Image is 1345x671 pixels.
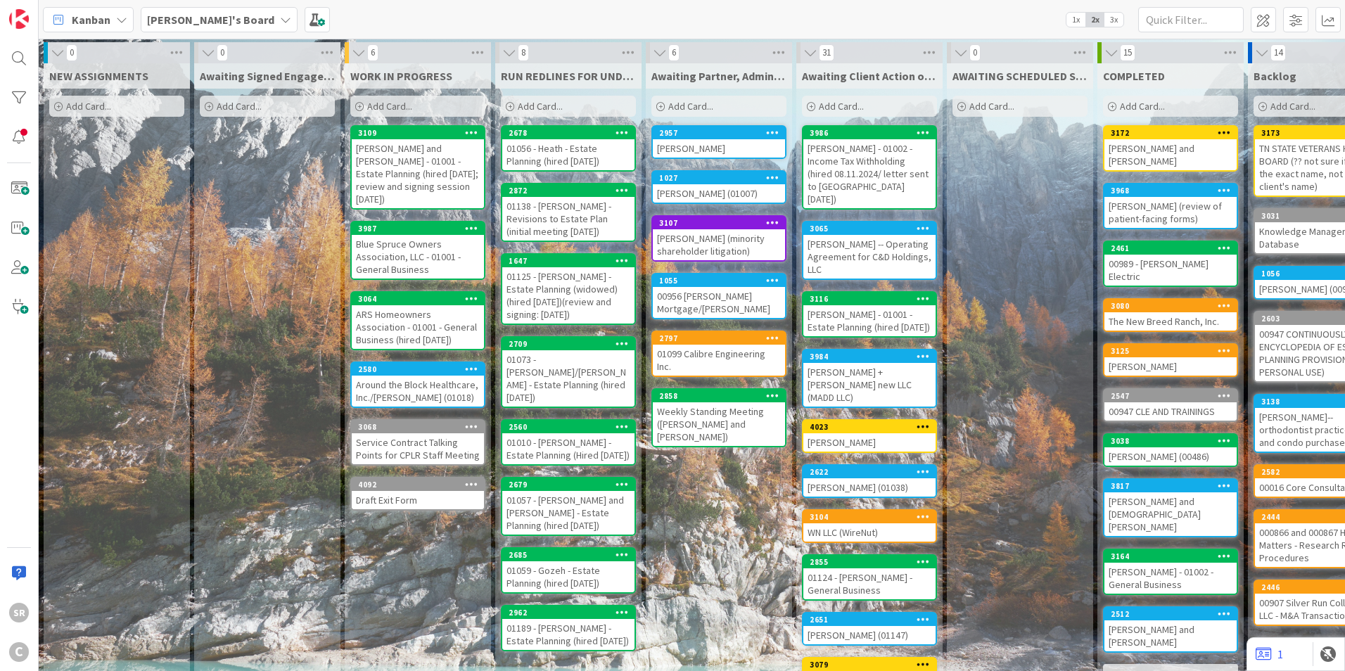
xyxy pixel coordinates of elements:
div: 1647 [509,256,635,266]
div: 3080 [1111,301,1237,311]
a: 2512[PERSON_NAME] and [PERSON_NAME] [1103,606,1238,653]
div: Service Contract Talking Points for CPLR Staff Meeting [352,433,484,464]
a: 3109[PERSON_NAME] and [PERSON_NAME] - 01001 - Estate Planning (hired [DATE]; review and signing s... [350,125,485,210]
div: 3172 [1104,127,1237,139]
span: Add Card... [367,100,412,113]
a: 3125[PERSON_NAME] [1103,343,1238,377]
a: 3984[PERSON_NAME] + [PERSON_NAME] new LLC (MADD LLC) [802,349,937,408]
a: 256001010 - [PERSON_NAME] - Estate Planning (Hired [DATE]) [501,419,636,466]
div: [PERSON_NAME] [1104,357,1237,376]
input: Quick Filter... [1138,7,1244,32]
div: 3107 [659,218,785,228]
a: 4092Draft Exit Form [350,477,485,511]
div: [PERSON_NAME] and [PERSON_NAME] - 01001 - Estate Planning (hired [DATE]; review and signing sessi... [352,139,484,208]
a: 267901057 - [PERSON_NAME] and [PERSON_NAME] - Estate Planning (hired [DATE]) [501,477,636,536]
div: Blue Spruce Owners Association, LLC - 01001 - General Business [352,235,484,279]
div: 3986 [810,128,936,138]
div: 256001010 - [PERSON_NAME] - Estate Planning (Hired [DATE]) [502,421,635,464]
span: Add Card... [1270,100,1315,113]
div: Draft Exit Form [352,491,484,509]
div: 1055 [659,276,785,286]
div: 3064ARS Homeowners Association - 01001 - General Business (hired [DATE]) [352,293,484,349]
div: [PERSON_NAME] (01007) [653,184,785,203]
a: 270901073 - [PERSON_NAME]/[PERSON_NAME] - Estate Planning (hired [DATE]) [501,336,636,408]
div: 164701125 - [PERSON_NAME] - Estate Planning (widowed) (hired [DATE])(review and signing: [DATE]) [502,255,635,324]
div: 254700947 CLE AND TRAININGS [1104,390,1237,421]
div: 2651 [810,615,936,625]
a: 4023[PERSON_NAME] [802,419,937,453]
div: 3064 [352,293,484,305]
div: 2957[PERSON_NAME] [653,127,785,158]
div: 279701099 Calibre Engineering Inc. [653,332,785,376]
span: 2x [1085,13,1104,27]
div: 3968[PERSON_NAME] (review of patient-facing forms) [1104,184,1237,228]
div: [PERSON_NAME] (01038) [803,478,936,497]
div: 2957 [659,128,785,138]
div: 3986[PERSON_NAME] - 01002 - Income Tax Withholding (hired 08.11.2024/ letter sent to [GEOGRAPHIC_... [803,127,936,208]
div: 3104WN LLC (WireNut) [803,511,936,542]
div: 1027[PERSON_NAME] (01007) [653,172,785,203]
div: 2512 [1104,608,1237,620]
div: Around the Block Healthcare, Inc./[PERSON_NAME] (01018) [352,376,484,407]
a: 3065[PERSON_NAME] -- Operating Agreement for C&D Holdings, LLC [802,221,937,280]
span: AWAITING SCHEDULED SIGNING MEETING [952,69,1088,83]
div: [PERSON_NAME] (review of patient-facing forms) [1104,197,1237,228]
div: 2957 [653,127,785,139]
div: 4092Draft Exit Form [352,478,484,509]
div: [PERSON_NAME] (00486) [1104,447,1237,466]
div: 3068 [358,422,484,432]
div: 3109 [352,127,484,139]
span: 14 [1270,44,1286,61]
span: RUN REDLINES FOR UNDERSTANDING [501,69,636,83]
div: 2622 [810,467,936,477]
div: 1647 [502,255,635,267]
div: 3104 [810,512,936,522]
div: 00956 [PERSON_NAME] Mortgage/[PERSON_NAME] [653,287,785,318]
div: 3817[PERSON_NAME] and [DEMOGRAPHIC_DATA][PERSON_NAME] [1104,480,1237,536]
span: Awaiting Client Action or Feedback or Action from a Third Party [802,69,937,83]
a: 3064ARS Homeowners Association - 01001 - General Business (hired [DATE]) [350,291,485,350]
div: 2797 [659,333,785,343]
div: 00947 CLE AND TRAININGS [1104,402,1237,421]
div: 2855 [810,557,936,567]
a: 3987Blue Spruce Owners Association, LLC - 01001 - General Business [350,221,485,280]
div: 2858 [653,390,785,402]
div: [PERSON_NAME] and [PERSON_NAME] [1104,620,1237,651]
div: 3104 [803,511,936,523]
span: WORK IN PROGRESS [350,69,452,83]
div: 3068 [352,421,484,433]
a: 3038[PERSON_NAME] (00486) [1103,433,1238,467]
div: 3107 [653,217,785,229]
div: 2512 [1111,609,1237,619]
div: 267901057 - [PERSON_NAME] and [PERSON_NAME] - Estate Planning (hired [DATE]) [502,478,635,535]
div: [PERSON_NAME] - 01002 - General Business [1104,563,1237,594]
div: 2651 [803,613,936,626]
div: 2962 [509,608,635,618]
div: [PERSON_NAME] + [PERSON_NAME] new LLC (MADD LLC) [803,363,936,407]
div: SR [9,603,29,622]
div: 3107[PERSON_NAME] (minority shareholder litigation) [653,217,785,260]
span: 31 [819,44,834,61]
span: Add Card... [217,100,262,113]
div: 3987 [352,222,484,235]
a: 2957[PERSON_NAME] [651,125,786,159]
span: 0 [66,44,77,61]
div: 268501059 - Gozeh - Estate Planning (hired [DATE]) [502,549,635,592]
div: 3116 [810,294,936,304]
span: Kanban [72,11,110,28]
div: 2709 [502,338,635,350]
a: 2858Weekly Standing Meeting ([PERSON_NAME] and [PERSON_NAME]) [651,388,786,447]
div: 4023[PERSON_NAME] [803,421,936,452]
div: 3817 [1104,480,1237,492]
div: 2651[PERSON_NAME] (01147) [803,613,936,644]
div: 2679 [509,480,635,490]
div: 2560 [509,422,635,432]
span: 8 [518,44,529,61]
div: 2855 [803,556,936,568]
div: 01010 - [PERSON_NAME] - Estate Planning (Hired [DATE]) [502,433,635,464]
div: [PERSON_NAME] - 01002 - Income Tax Withholding (hired 08.11.2024/ letter sent to [GEOGRAPHIC_DATA... [803,139,936,208]
div: 3172[PERSON_NAME] and [PERSON_NAME] [1104,127,1237,170]
div: 1027 [653,172,785,184]
div: 4092 [358,480,484,490]
div: ARS Homeowners Association - 01001 - General Business (hired [DATE]) [352,305,484,349]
